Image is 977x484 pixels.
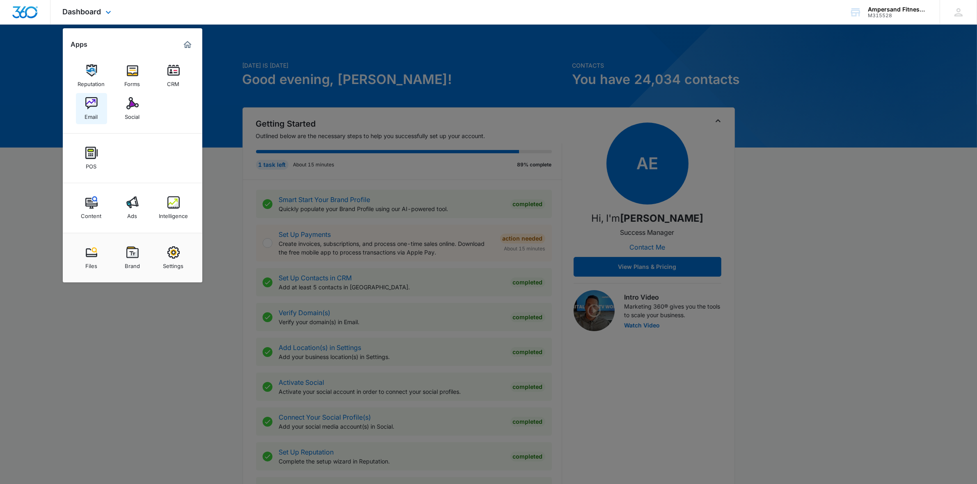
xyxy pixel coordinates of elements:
[63,7,101,16] span: Dashboard
[76,93,107,124] a: Email
[158,192,189,223] a: Intelligence
[31,52,73,58] div: Domain Overview
[868,6,928,13] div: account name
[71,41,88,48] h2: Apps
[76,143,107,174] a: POS
[78,77,105,87] div: Reputation
[167,77,180,87] div: CRM
[81,209,102,219] div: Content
[91,52,138,58] div: Keywords by Traffic
[125,259,140,269] div: Brand
[22,52,29,58] img: tab_domain_overview_orange.svg
[125,109,140,120] div: Social
[82,52,88,58] img: tab_keywords_by_traffic_grey.svg
[76,242,107,273] a: Files
[76,60,107,91] a: Reputation
[117,93,148,124] a: Social
[23,13,40,20] div: v 4.0.25
[158,242,189,273] a: Settings
[13,21,20,28] img: website_grey.svg
[13,13,20,20] img: logo_orange.svg
[76,192,107,223] a: Content
[125,77,140,87] div: Forms
[163,259,184,269] div: Settings
[181,38,194,51] a: Marketing 360® Dashboard
[85,259,97,269] div: Files
[868,13,928,18] div: account id
[85,109,98,120] div: Email
[117,60,148,91] a: Forms
[158,60,189,91] a: CRM
[128,209,137,219] div: Ads
[21,21,90,28] div: Domain: [DOMAIN_NAME]
[159,209,188,219] div: Intelligence
[117,242,148,273] a: Brand
[86,159,97,170] div: POS
[117,192,148,223] a: Ads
